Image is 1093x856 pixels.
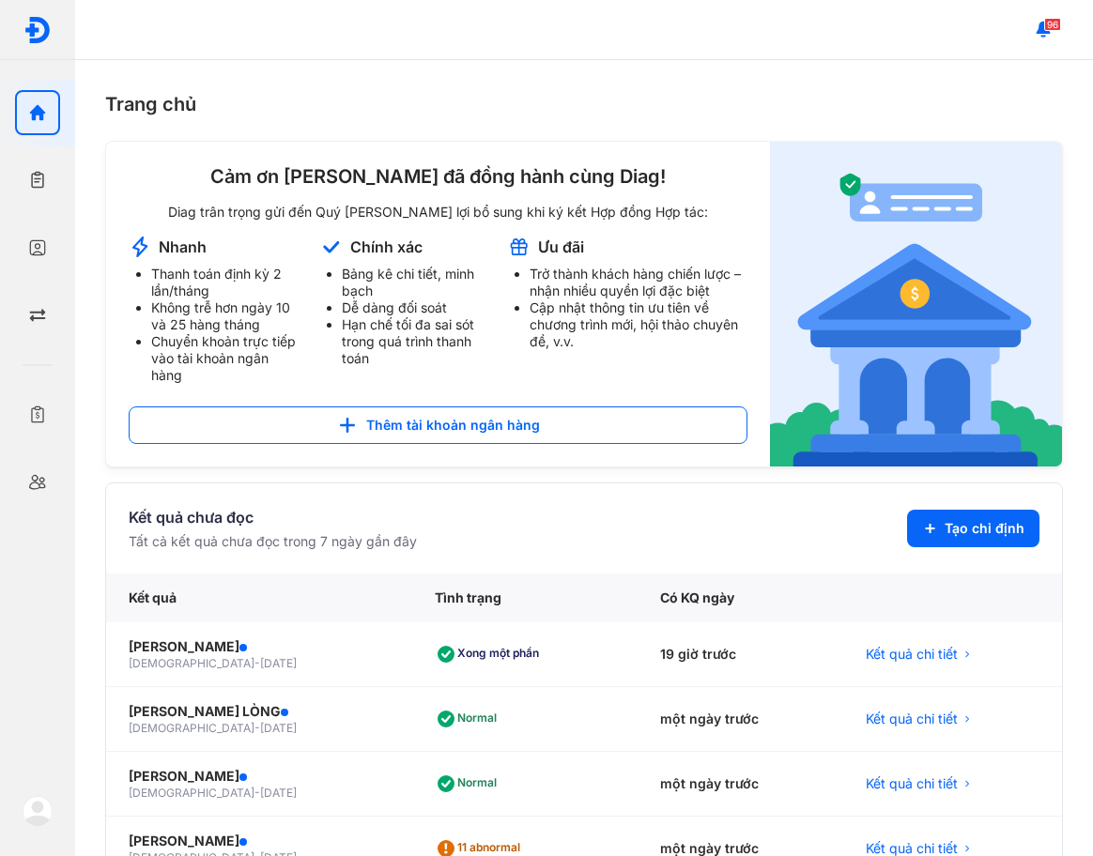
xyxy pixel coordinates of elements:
span: - [254,721,260,735]
div: Xong một phần [435,639,546,669]
div: Cảm ơn [PERSON_NAME] đã đồng hành cùng Diag! [129,164,747,189]
img: account-announcement [129,236,151,258]
li: Trở thành khách hàng chiến lược – nhận nhiều quyền lợi đặc biệt [530,266,747,299]
div: [PERSON_NAME] [129,767,390,786]
div: một ngày trước [638,752,844,817]
img: account-announcement [770,142,1062,466]
li: Hạn chế tối đa sai sót trong quá trình thanh toán [342,316,485,367]
div: Tình trạng [412,573,638,622]
img: account-announcement [319,236,343,258]
li: Cập nhật thông tin ưu tiên về chương trình mới, hội thảo chuyên đề, v.v. [530,299,747,350]
button: Thêm tài khoản ngân hàng [129,406,747,444]
span: [DATE] [260,786,297,800]
div: Diag trân trọng gửi đến Quý [PERSON_NAME] lợi bổ sung khi ký kết Hợp đồng Hợp tác: [129,204,747,221]
div: Kết quả [106,573,412,622]
div: một ngày trước [638,687,844,752]
img: logo [23,16,52,44]
div: Tất cả kết quả chưa đọc trong 7 ngày gần đây [129,532,417,551]
div: Normal [435,704,504,734]
span: - [254,786,260,800]
div: Có KQ ngày [638,573,844,622]
div: [PERSON_NAME] [129,832,390,850]
span: 96 [1044,18,1061,31]
span: [DATE] [260,656,297,670]
span: Kết quả chi tiết [866,774,958,793]
div: Chính xác [350,237,423,257]
img: account-announcement [507,236,531,258]
li: Chuyển khoản trực tiếp vào tài khoản ngân hàng [151,333,297,384]
div: Normal [435,769,504,799]
span: Kết quả chi tiết [866,710,958,728]
li: Dễ dàng đối soát [342,299,485,316]
li: Thanh toán định kỳ 2 lần/tháng [151,266,297,299]
span: [DEMOGRAPHIC_DATA] [129,721,254,735]
div: 19 giờ trước [638,622,844,687]
div: [PERSON_NAME] LÒNG [129,702,390,721]
button: Tạo chỉ định [907,510,1039,547]
span: [DATE] [260,721,297,735]
div: Ưu đãi [538,237,584,257]
span: [DEMOGRAPHIC_DATA] [129,656,254,670]
span: Tạo chỉ định [945,519,1024,538]
span: Kết quả chi tiết [866,645,958,664]
span: - [254,656,260,670]
span: [DEMOGRAPHIC_DATA] [129,786,254,800]
img: logo [23,796,53,826]
div: Nhanh [159,237,207,257]
li: Bảng kê chi tiết, minh bạch [342,266,485,299]
div: [PERSON_NAME] [129,637,390,656]
div: Kết quả chưa đọc [129,506,417,528]
div: Trang chủ [105,90,1063,118]
li: Không trễ hơn ngày 10 và 25 hàng tháng [151,299,297,333]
